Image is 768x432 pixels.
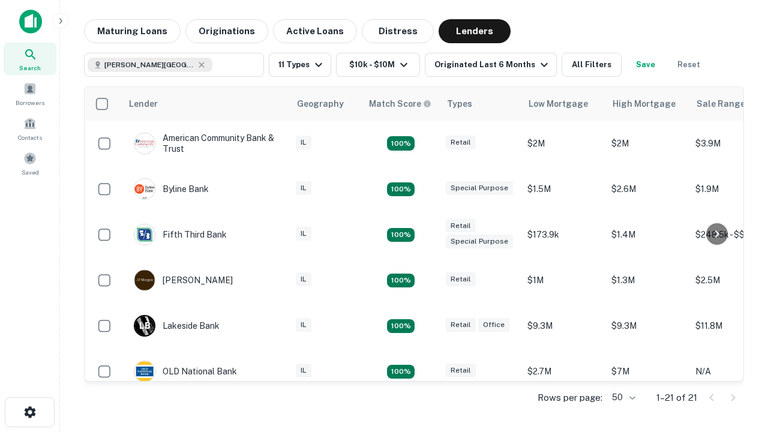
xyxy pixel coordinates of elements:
[134,133,278,154] div: American Community Bank & Trust
[446,219,476,233] div: Retail
[134,270,155,290] img: picture
[19,63,41,73] span: Search
[134,178,209,200] div: Byline Bank
[362,19,434,43] button: Distress
[297,97,344,111] div: Geography
[626,53,665,77] button: Save your search to get updates of matches that match your search criteria.
[605,121,689,166] td: $2M
[387,274,415,288] div: Matching Properties: 2, hasApolloMatch: undefined
[670,53,708,77] button: Reset
[613,97,676,111] div: High Mortgage
[434,58,551,72] div: Originated Last 6 Months
[387,136,415,151] div: Matching Properties: 2, hasApolloMatch: undefined
[446,272,476,286] div: Retail
[129,97,158,111] div: Lender
[446,181,513,195] div: Special Purpose
[387,182,415,197] div: Matching Properties: 3, hasApolloMatch: undefined
[446,136,476,149] div: Retail
[134,133,155,154] img: picture
[273,19,357,43] button: Active Loans
[605,349,689,394] td: $7M
[290,87,362,121] th: Geography
[521,212,605,257] td: $173.9k
[296,181,311,195] div: IL
[134,361,237,382] div: OLD National Bank
[134,224,155,245] img: picture
[104,59,194,70] span: [PERSON_NAME][GEOGRAPHIC_DATA], [GEOGRAPHIC_DATA]
[605,87,689,121] th: High Mortgage
[4,147,56,179] a: Saved
[562,53,622,77] button: All Filters
[605,166,689,212] td: $2.6M
[607,389,637,406] div: 50
[605,303,689,349] td: $9.3M
[446,318,476,332] div: Retail
[369,97,429,110] h6: Match Score
[708,298,768,355] iframe: Chat Widget
[4,77,56,110] a: Borrowers
[296,227,311,241] div: IL
[521,87,605,121] th: Low Mortgage
[605,257,689,303] td: $1.3M
[529,97,588,111] div: Low Mortgage
[605,212,689,257] td: $1.4M
[296,136,311,149] div: IL
[387,365,415,379] div: Matching Properties: 2, hasApolloMatch: undefined
[478,318,509,332] div: Office
[139,320,150,332] p: L B
[521,349,605,394] td: $2.7M
[296,364,311,377] div: IL
[538,391,602,405] p: Rows per page:
[84,19,181,43] button: Maturing Loans
[134,224,227,245] div: Fifth Third Bank
[4,112,56,145] a: Contacts
[296,272,311,286] div: IL
[296,318,311,332] div: IL
[521,166,605,212] td: $1.5M
[362,87,440,121] th: Capitalize uses an advanced AI algorithm to match your search with the best lender. The match sco...
[387,228,415,242] div: Matching Properties: 2, hasApolloMatch: undefined
[336,53,420,77] button: $10k - $10M
[425,53,557,77] button: Originated Last 6 Months
[122,87,290,121] th: Lender
[134,361,155,382] img: picture
[19,10,42,34] img: capitalize-icon.png
[446,364,476,377] div: Retail
[185,19,268,43] button: Originations
[134,269,233,291] div: [PERSON_NAME]
[446,235,513,248] div: Special Purpose
[656,391,697,405] p: 1–21 of 21
[387,319,415,334] div: Matching Properties: 3, hasApolloMatch: undefined
[18,133,42,142] span: Contacts
[447,97,472,111] div: Types
[22,167,39,177] span: Saved
[521,303,605,349] td: $9.3M
[134,315,220,337] div: Lakeside Bank
[16,98,44,107] span: Borrowers
[369,97,431,110] div: Capitalize uses an advanced AI algorithm to match your search with the best lender. The match sco...
[521,121,605,166] td: $2M
[269,53,331,77] button: 11 Types
[697,97,745,111] div: Sale Range
[440,87,521,121] th: Types
[439,19,511,43] button: Lenders
[521,257,605,303] td: $1M
[4,43,56,75] a: Search
[134,179,155,199] img: picture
